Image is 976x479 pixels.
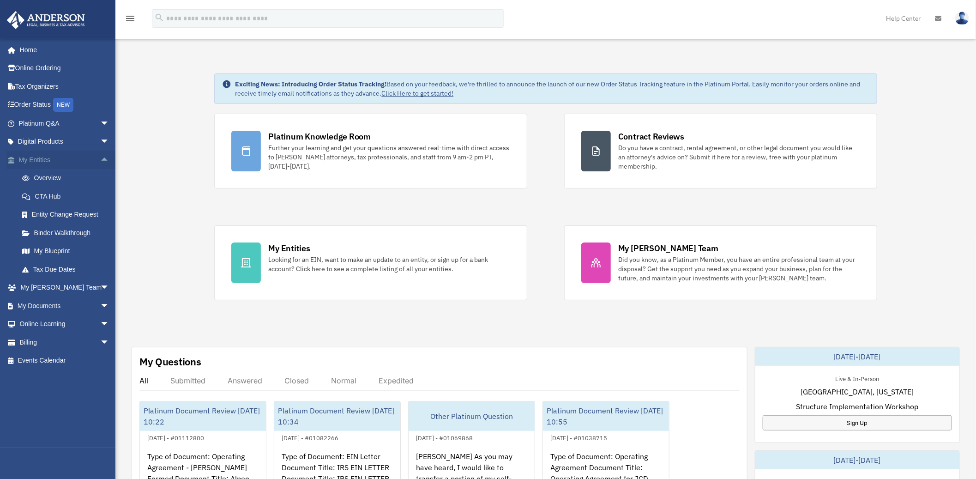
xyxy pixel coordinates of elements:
div: Do you have a contract, rental agreement, or other legal document you would like an attorney's ad... [618,143,860,171]
a: Overview [13,169,123,188]
span: arrow_drop_down [100,133,119,152]
div: Platinum Document Review [DATE] 10:34 [274,401,400,431]
div: Platinum Document Review [DATE] 10:22 [140,401,266,431]
img: Anderson Advisors Platinum Portal [4,11,88,29]
a: Tax Organizers [6,77,123,96]
a: My Entitiesarrow_drop_up [6,151,123,169]
a: Sign Up [763,415,952,430]
div: Based on your feedback, we're thrilled to announce the launch of our new Order Status Tracking fe... [235,79,869,98]
a: Tax Due Dates [13,260,123,279]
a: Online Learningarrow_drop_down [6,315,123,333]
span: arrow_drop_down [100,279,119,297]
div: Contract Reviews [618,131,684,142]
div: Further your learning and get your questions answered real-time with direct access to [PERSON_NAM... [268,143,510,171]
a: Online Ordering [6,59,123,78]
span: arrow_drop_down [100,114,119,133]
a: Order StatusNEW [6,96,123,115]
div: [DATE]-[DATE] [755,451,960,469]
a: Entity Change Request [13,206,123,224]
span: arrow_drop_down [100,315,119,334]
a: My [PERSON_NAME] Team Did you know, as a Platinum Member, you have an entire professional team at... [564,225,877,300]
span: [GEOGRAPHIC_DATA], [US_STATE] [801,386,914,397]
a: Billingarrow_drop_down [6,333,123,352]
a: CTA Hub [13,187,123,206]
div: Expedited [379,376,414,385]
div: Closed [284,376,309,385]
a: menu [125,16,136,24]
div: [DATE]-[DATE] [755,347,960,366]
div: [DATE] - #01038715 [543,432,615,442]
a: Binder Walkthrough [13,224,123,242]
div: [DATE] - #01069868 [409,432,480,442]
div: My Entities [268,243,310,254]
div: NEW [53,98,73,112]
i: menu [125,13,136,24]
a: Platinum Knowledge Room Further your learning and get your questions answered real-time with dire... [214,114,527,188]
div: Answered [228,376,262,385]
a: Digital Productsarrow_drop_down [6,133,123,151]
a: Events Calendar [6,352,123,370]
div: My Questions [139,355,201,369]
div: Live & In-Person [828,373,886,383]
div: [DATE] - #01112800 [140,432,211,442]
div: Other Platinum Question [409,401,535,431]
div: My [PERSON_NAME] Team [618,243,718,254]
div: Platinum Document Review [DATE] 10:55 [543,401,669,431]
a: Platinum Q&Aarrow_drop_down [6,114,123,133]
div: Platinum Knowledge Room [268,131,371,142]
i: search [154,12,164,23]
span: arrow_drop_up [100,151,119,170]
span: Structure Implementation Workshop [796,401,918,412]
a: Home [6,41,119,59]
a: Click Here to get started! [381,89,453,97]
div: Did you know, as a Platinum Member, you have an entire professional team at your disposal? Get th... [618,255,860,283]
span: arrow_drop_down [100,333,119,352]
img: User Pic [955,12,969,25]
a: My Documentsarrow_drop_down [6,297,123,315]
div: Looking for an EIN, want to make an update to an entity, or sign up for a bank account? Click her... [268,255,510,273]
a: Contract Reviews Do you have a contract, rental agreement, or other legal document you would like... [564,114,877,188]
div: [DATE] - #01082266 [274,432,346,442]
a: My Blueprint [13,242,123,261]
span: arrow_drop_down [100,297,119,315]
div: Normal [331,376,356,385]
div: All [139,376,148,385]
a: My Entities Looking for an EIN, want to make an update to an entity, or sign up for a bank accoun... [214,225,527,300]
strong: Exciting News: Introducing Order Status Tracking! [235,80,386,88]
div: Submitted [170,376,205,385]
a: My [PERSON_NAME] Teamarrow_drop_down [6,279,123,297]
